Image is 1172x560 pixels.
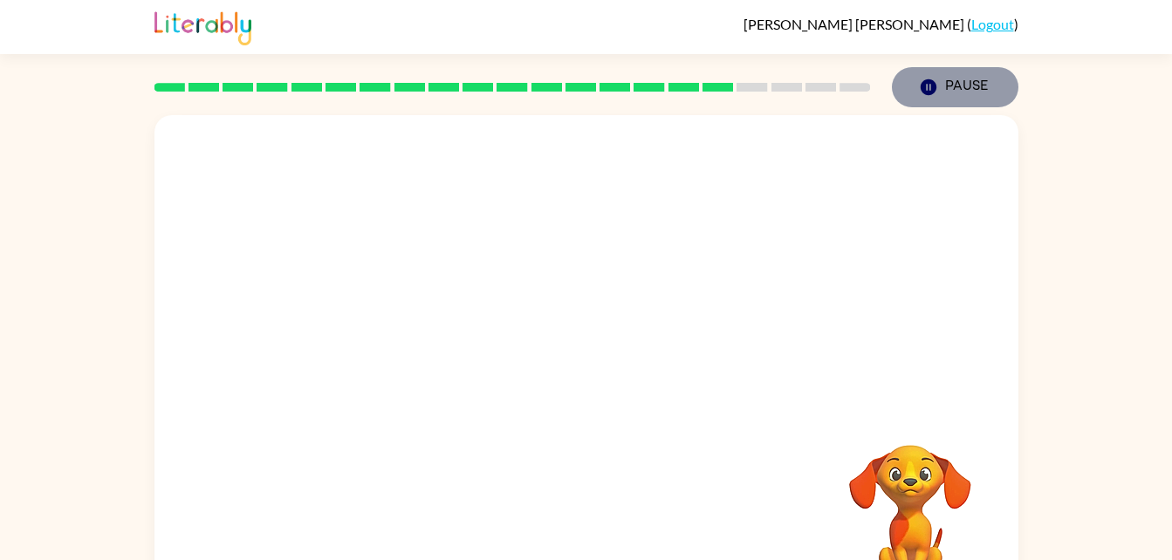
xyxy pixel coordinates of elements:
div: ( ) [744,16,1018,32]
button: Pause [892,67,1018,107]
span: [PERSON_NAME] [PERSON_NAME] [744,16,967,32]
a: Logout [971,16,1014,32]
img: Literably [154,7,251,45]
